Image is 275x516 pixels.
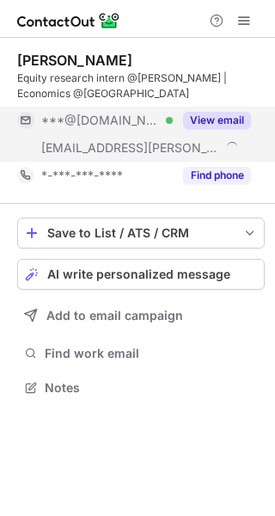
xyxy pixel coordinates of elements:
[17,300,265,331] button: Add to email campaign
[45,346,258,361] span: Find work email
[17,52,132,69] div: [PERSON_NAME]
[46,309,183,322] span: Add to email campaign
[41,113,160,128] span: ***@[DOMAIN_NAME]
[17,71,265,101] div: Equity research intern @[PERSON_NAME] | Economics @[GEOGRAPHIC_DATA]
[41,140,220,156] span: [EMAIL_ADDRESS][PERSON_NAME][DOMAIN_NAME]
[17,218,265,249] button: save-profile-one-click
[17,376,265,400] button: Notes
[45,380,258,396] span: Notes
[183,112,251,129] button: Reveal Button
[47,226,235,240] div: Save to List / ATS / CRM
[17,341,265,365] button: Find work email
[17,10,120,31] img: ContactOut v5.3.10
[17,259,265,290] button: AI write personalized message
[47,267,230,281] span: AI write personalized message
[183,167,251,184] button: Reveal Button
